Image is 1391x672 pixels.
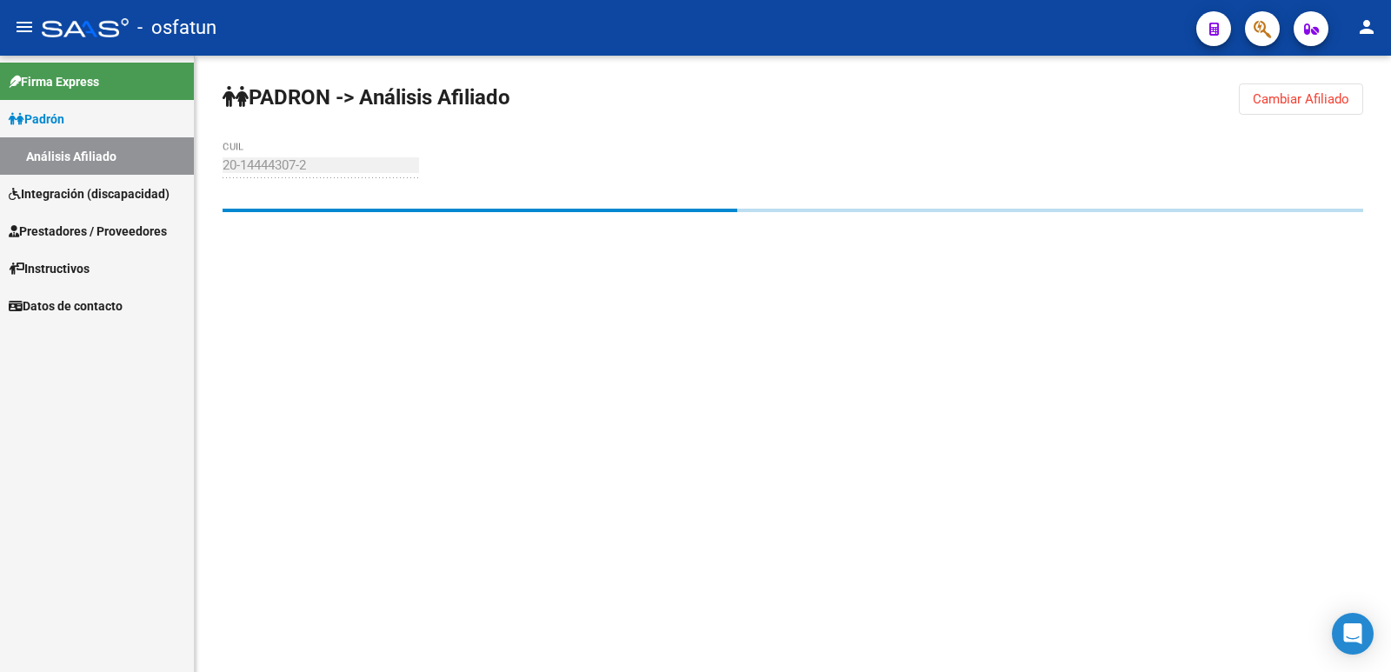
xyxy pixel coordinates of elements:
span: Firma Express [9,72,99,91]
mat-icon: person [1356,17,1377,37]
span: Integración (discapacidad) [9,184,170,203]
span: Datos de contacto [9,296,123,316]
button: Cambiar Afiliado [1239,83,1363,115]
span: Cambiar Afiliado [1253,91,1349,107]
strong: PADRON -> Análisis Afiliado [223,85,510,110]
span: - osfatun [137,9,216,47]
div: Open Intercom Messenger [1332,613,1374,655]
span: Prestadores / Proveedores [9,222,167,241]
span: Padrón [9,110,64,129]
mat-icon: menu [14,17,35,37]
span: Instructivos [9,259,90,278]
